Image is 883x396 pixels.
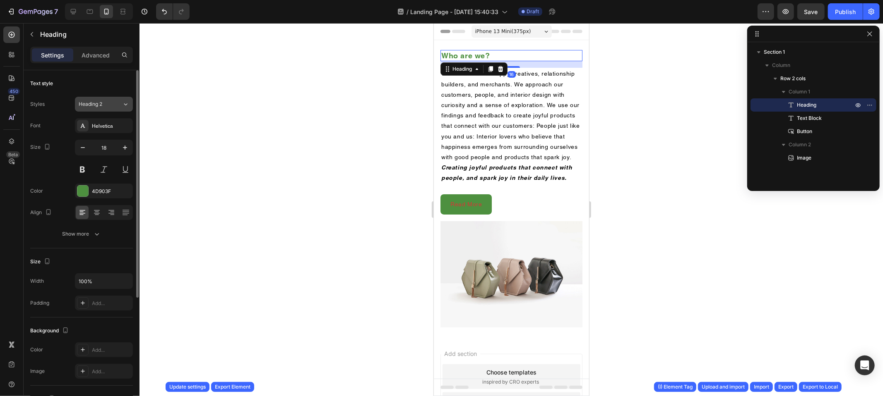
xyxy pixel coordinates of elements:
div: Export [778,383,794,391]
div: Image [30,367,45,375]
div: Export Element [215,383,250,391]
div: Export to Local [803,383,838,391]
div: Open Intercom Messenger [855,355,875,375]
span: Text Block [797,114,822,122]
button: Import [750,382,773,392]
div: Add... [92,368,131,375]
button: (I) Element Tag [654,382,696,392]
div: Add... [92,300,131,307]
button: Upload and import [698,382,748,392]
span: Column 1 [789,88,810,96]
span: Heading [797,101,816,109]
div: Add... [92,346,131,354]
div: 450 [8,88,20,95]
button: Publish [828,3,863,20]
div: Color [30,346,43,353]
div: Import [754,383,769,391]
p: 7 [54,7,58,17]
span: Section 1 [764,48,785,56]
div: Update settings [169,383,206,391]
span: Heading 2 [79,100,102,108]
div: (I) Element Tag [658,383,693,391]
div: Color [30,187,43,195]
div: Helvetica [92,122,131,130]
span: Save [804,8,818,15]
button: Export Element [211,382,254,392]
div: 4D903F [92,188,131,195]
div: Publish [835,7,856,16]
span: Landing Page - [DATE] 15:40:33 [410,7,498,16]
div: Padding [30,299,49,307]
span: Row 2 cols [780,74,806,83]
p: Heading [40,29,130,39]
p: Settings [41,51,64,60]
button: Show more [30,227,133,241]
div: Upload and import [702,383,745,391]
button: Export [775,382,797,392]
div: Text style [30,80,53,87]
button: 7 [3,3,62,20]
button: Save [797,3,825,20]
div: Font [30,122,41,129]
button: Heading 2 [75,97,133,112]
div: Show more [63,230,101,238]
span: Draft [527,8,539,15]
iframe: Design area [434,23,589,396]
p: Advanced [82,51,110,60]
button: Update settings [166,382,209,392]
div: Styles [30,100,45,108]
div: Align [30,207,53,218]
div: Size [30,256,52,267]
span: Column [772,61,790,69]
div: Size [30,142,52,153]
div: Undo/Redo [156,3,190,20]
div: Width [30,277,44,285]
span: Image [797,154,811,162]
button: Export to Local [799,382,842,392]
input: Auto [75,274,132,289]
div: Background [30,325,70,336]
span: Button [797,127,812,136]
span: / [407,7,409,16]
div: Beta [6,151,20,158]
span: Column 2 [789,141,811,149]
